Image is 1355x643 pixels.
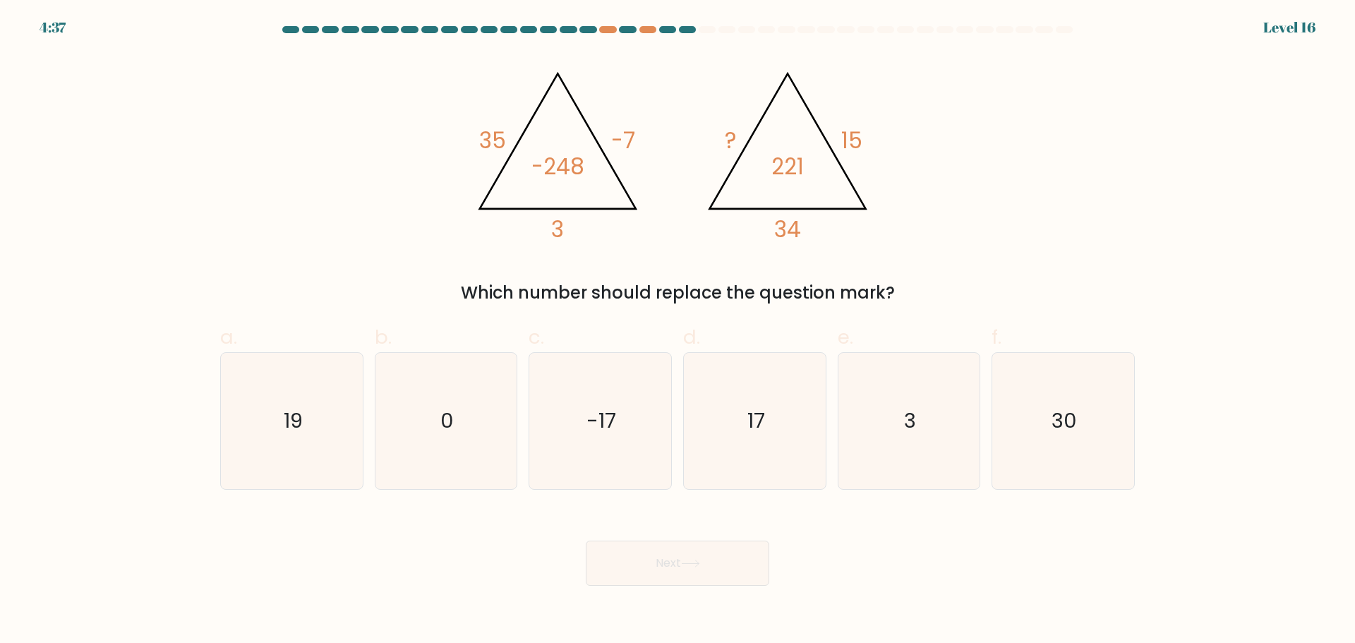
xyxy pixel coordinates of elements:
button: Next [586,541,769,586]
tspan: -7 [611,125,635,156]
tspan: 221 [772,152,805,183]
div: Level 16 [1263,17,1315,38]
span: e. [838,323,853,351]
text: 3 [904,407,916,435]
span: b. [375,323,392,351]
div: 4:37 [40,17,66,38]
div: Which number should replace the question mark? [229,280,1126,306]
tspan: -248 [531,152,584,183]
tspan: 3 [551,214,564,245]
tspan: 15 [841,125,862,156]
tspan: 34 [775,214,802,245]
span: d. [683,323,700,351]
text: 17 [747,407,765,435]
text: 19 [284,407,303,435]
span: c. [529,323,544,351]
span: f. [992,323,1001,351]
text: 30 [1052,407,1078,435]
span: a. [220,323,237,351]
tspan: 35 [479,125,506,156]
tspan: ? [725,125,736,156]
text: 0 [440,407,454,435]
text: -17 [587,407,617,435]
